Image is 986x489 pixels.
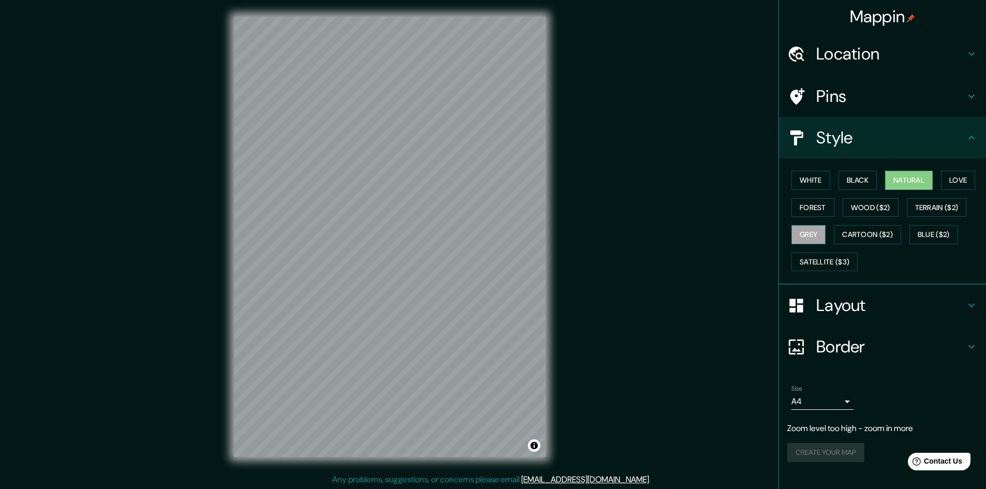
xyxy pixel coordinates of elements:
button: Natural [885,171,933,190]
h4: Mappin [850,6,916,27]
a: [EMAIL_ADDRESS][DOMAIN_NAME] [521,474,649,485]
h4: Location [816,43,965,64]
div: A4 [791,393,853,410]
button: Toggle attribution [528,439,540,452]
button: White [791,171,830,190]
button: Black [838,171,877,190]
h4: Pins [816,86,965,107]
div: . [651,473,652,486]
div: Pins [779,76,986,117]
div: Border [779,326,986,367]
div: . [652,473,654,486]
button: Love [941,171,975,190]
button: Satellite ($3) [791,253,858,272]
p: Any problems, suggestions, or concerns please email . [332,473,651,486]
button: Wood ($2) [843,198,899,217]
iframe: Help widget launcher [894,449,975,478]
h4: Style [816,127,965,148]
div: Style [779,117,986,158]
button: Forest [791,198,834,217]
button: Grey [791,225,826,244]
canvas: Map [234,17,546,457]
div: Layout [779,285,986,326]
button: Cartoon ($2) [834,225,901,244]
img: pin-icon.png [907,14,915,22]
button: Blue ($2) [909,225,958,244]
h4: Layout [816,295,965,316]
button: Terrain ($2) [907,198,967,217]
h4: Border [816,336,965,357]
label: Size [791,384,802,393]
div: Location [779,33,986,75]
p: Zoom level too high - zoom in more [787,422,978,435]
